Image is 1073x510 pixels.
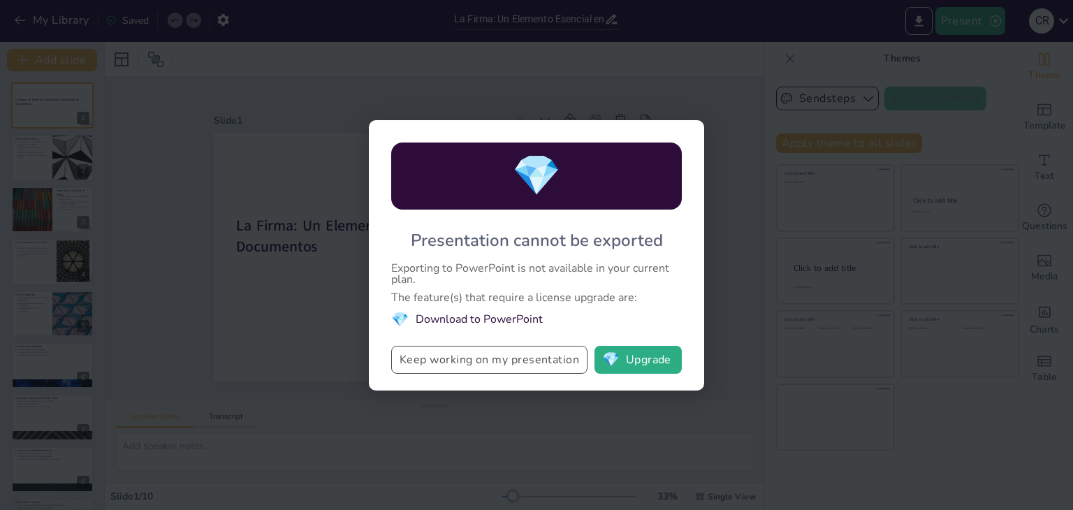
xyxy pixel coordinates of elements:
li: Download to PowerPoint [391,310,682,329]
div: The feature(s) that require a license upgrade are: [391,292,682,303]
div: Presentation cannot be exported [411,229,663,252]
span: diamond [391,310,409,329]
span: diamond [602,353,620,367]
span: diamond [512,149,561,203]
button: diamondUpgrade [594,346,682,374]
button: Keep working on my presentation [391,346,587,374]
div: Exporting to PowerPoint is not available in your current plan. [391,263,682,285]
